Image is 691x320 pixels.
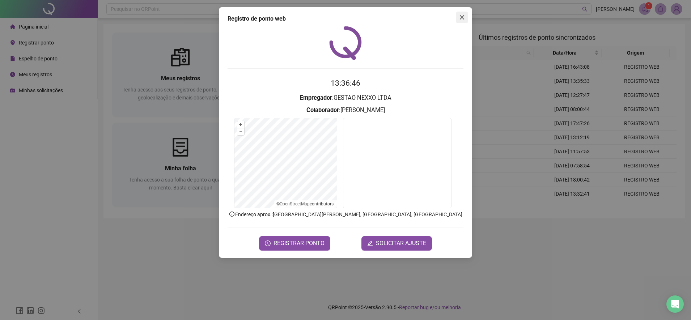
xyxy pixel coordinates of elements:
[367,240,373,246] span: edit
[259,236,330,251] button: REGISTRAR PONTO
[229,211,235,217] span: info-circle
[280,201,310,206] a: OpenStreetMap
[228,106,463,115] h3: : [PERSON_NAME]
[331,79,360,88] time: 13:36:46
[376,239,426,248] span: SOLICITAR AJUSTE
[228,93,463,103] h3: : GESTAO NEXXO LTDA
[456,12,468,23] button: Close
[228,210,463,218] p: Endereço aprox. : [GEOGRAPHIC_DATA][PERSON_NAME], [GEOGRAPHIC_DATA], [GEOGRAPHIC_DATA]
[237,121,244,128] button: +
[306,107,339,114] strong: Colaborador
[276,201,335,206] li: © contributors.
[237,128,244,135] button: –
[459,14,465,20] span: close
[666,295,684,313] div: Open Intercom Messenger
[300,94,332,101] strong: Empregador
[274,239,325,248] span: REGISTRAR PONTO
[329,26,362,60] img: QRPoint
[265,240,271,246] span: clock-circle
[361,236,432,251] button: editSOLICITAR AJUSTE
[228,14,463,23] div: Registro de ponto web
